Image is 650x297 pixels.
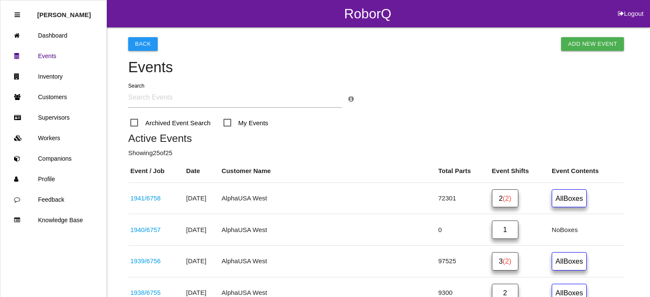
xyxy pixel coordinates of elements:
a: Profile [0,169,106,189]
a: Dashboard [0,25,106,46]
td: AlphaUSA West [220,246,436,277]
span: (2) [503,194,511,202]
button: Back [128,37,158,51]
a: 1940/6757 [130,226,161,233]
th: Event / Job [128,160,184,182]
a: 1939/6756 [130,257,161,265]
td: [DATE] [184,246,220,277]
a: Customers [0,87,106,107]
th: Total Parts [436,160,490,182]
h5: Active Events [128,132,624,144]
td: No Boxes [550,214,624,246]
div: S2050-00 [130,256,182,266]
a: Supervisors [0,107,106,128]
a: Knowledge Base [0,210,106,230]
td: 0 [436,214,490,246]
a: AllBoxes [552,189,587,208]
label: Search [128,82,144,90]
td: [DATE] [184,214,220,246]
th: Date [184,160,220,182]
a: 2(2) [492,189,518,208]
a: Feedback [0,189,106,210]
span: (2) [503,257,511,265]
a: Inventory [0,66,106,87]
td: 72301 [436,182,490,214]
th: Event Contents [550,160,624,182]
div: K13360 [130,225,182,235]
a: Events [0,46,106,66]
h4: Events [128,59,624,76]
a: 1 [492,221,518,239]
a: 3(2) [492,252,518,271]
td: 97525 [436,246,490,277]
td: AlphaUSA West [220,182,436,214]
p: Rosie Blandino [37,5,91,18]
p: Showing 25 of 25 [128,148,624,158]
th: Event Shifts [490,160,550,182]
a: Companions [0,148,106,169]
td: AlphaUSA West [220,214,436,246]
a: Search Info [348,95,354,103]
th: Customer Name [220,160,436,182]
a: Workers [0,128,106,148]
div: Close [15,5,20,25]
a: AllBoxes [552,252,587,271]
a: Add New Event [561,37,624,51]
td: [DATE] [184,182,220,214]
span: Archived Event Search [130,118,211,128]
a: 1938/6755 [130,289,161,296]
a: 1941/6758 [130,194,161,202]
input: Search Events [128,88,342,108]
div: S1873 [130,194,182,203]
span: My Events [224,118,268,128]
